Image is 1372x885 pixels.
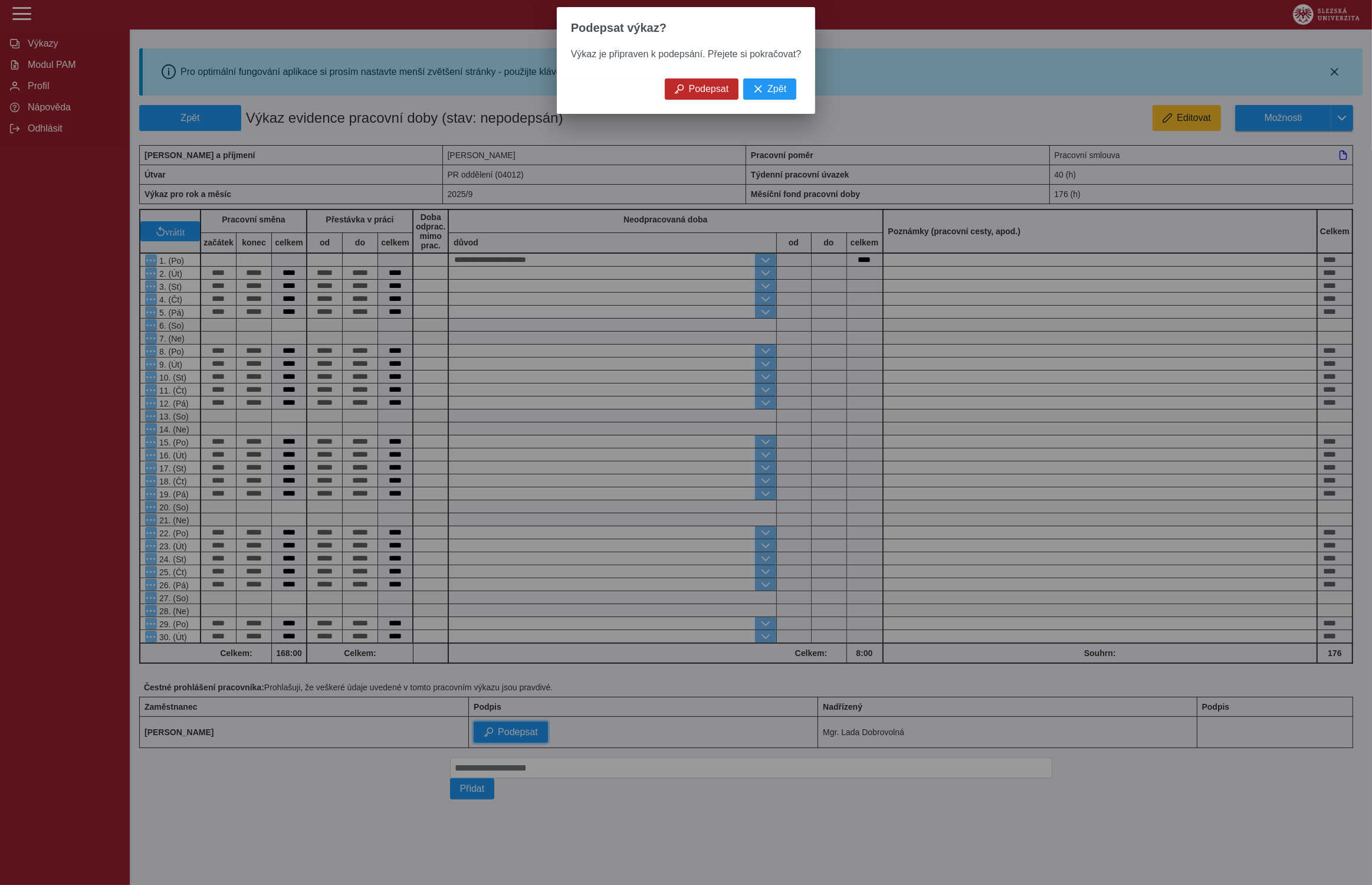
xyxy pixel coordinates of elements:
[743,78,796,100] button: Zpět
[767,84,786,94] span: Zpět
[665,78,739,100] button: Podepsat
[571,21,667,35] span: Podepsat výkaz?
[689,84,729,94] span: Podepsat
[571,49,801,59] span: Výkaz je připraven k podepsání. Přejete si pokračovat?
